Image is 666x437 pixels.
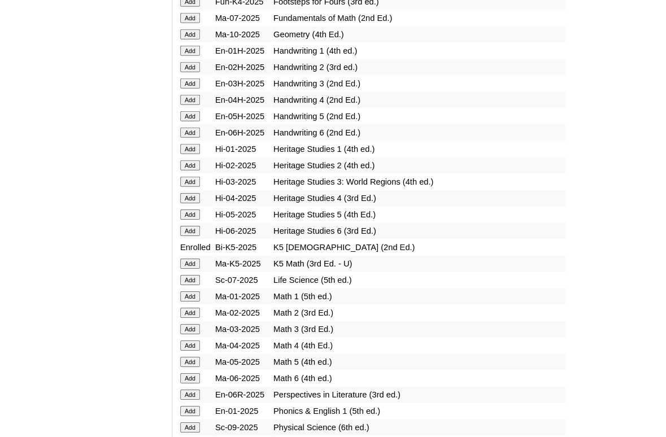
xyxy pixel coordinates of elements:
td: Math 2 (3rd Ed.) [272,305,565,321]
td: Heritage Studies 4 (3rd Ed.) [272,190,565,206]
td: Physical Science (6th ed.) [272,419,565,435]
td: Enrolled [179,239,213,255]
input: Add [180,46,200,56]
td: Handwriting 2 (3rd ed.) [272,59,565,75]
input: Add [180,422,200,432]
td: Life Science (5th ed.) [272,272,565,288]
td: Ma-02-2025 [214,305,271,321]
td: Math 1 (5th ed.) [272,289,565,304]
td: Heritage Studies 2 (4th ed.) [272,158,565,173]
input: Add [180,29,200,40]
td: Ma-05-2025 [214,354,271,370]
td: Hi-04-2025 [214,190,271,206]
td: Math 3 (3rd Ed.) [272,321,565,337]
td: En-01H-2025 [214,43,271,59]
input: Add [180,95,200,105]
td: Handwriting 4 (2nd Ed.) [272,92,565,108]
td: Sc-09-2025 [214,419,271,435]
input: Add [180,275,200,285]
input: Add [180,177,200,187]
td: Heritage Studies 5 (4th Ed.) [272,207,565,222]
td: Perspectives in Literature (3rd ed.) [272,387,565,403]
input: Add [180,357,200,367]
input: Add [180,111,200,121]
td: Bi-K5-2025 [214,239,271,255]
input: Add [180,308,200,318]
td: Phonics & English 1 (5th ed.) [272,403,565,419]
td: Ma-07-2025 [214,10,271,26]
td: Sc-07-2025 [214,272,271,288]
input: Add [180,259,200,269]
td: En-03H-2025 [214,76,271,91]
td: En-04H-2025 [214,92,271,108]
td: Ma-06-2025 [214,370,271,386]
td: Math 5 (4th ed.) [272,354,565,370]
td: Hi-01-2025 [214,141,271,157]
input: Add [180,373,200,383]
input: Add [180,406,200,416]
td: Ma-01-2025 [214,289,271,304]
td: Handwriting 1 (4th ed.) [272,43,565,59]
td: En-05H-2025 [214,108,271,124]
input: Add [180,226,200,236]
input: Add [180,13,200,23]
td: Fundamentals of Math (2nd Ed.) [272,10,565,26]
td: Ma-04-2025 [214,338,271,353]
input: Add [180,340,200,351]
td: Heritage Studies 6 (3rd Ed.) [272,223,565,239]
td: Heritage Studies 3: World Regions (4th ed.) [272,174,565,190]
td: En-02H-2025 [214,59,271,75]
input: Add [180,160,200,171]
td: Ma-03-2025 [214,321,271,337]
input: Add [180,193,200,203]
input: Add [180,128,200,138]
td: Hi-02-2025 [214,158,271,173]
input: Add [180,324,200,334]
td: Handwriting 3 (2nd Ed.) [272,76,565,91]
input: Add [180,291,200,301]
td: Handwriting 5 (2nd Ed.) [272,108,565,124]
td: K5 [DEMOGRAPHIC_DATA] (2nd Ed.) [272,239,565,255]
td: En-06R-2025 [214,387,271,403]
td: Handwriting 6 (2nd Ed.) [272,125,565,141]
input: Add [180,78,200,89]
input: Add [180,144,200,154]
input: Add [180,390,200,400]
td: Geometry (4th Ed.) [272,27,565,42]
td: Math 6 (4th ed.) [272,370,565,386]
td: Math 4 (4th Ed.) [272,338,565,353]
td: Heritage Studies 1 (4th ed.) [272,141,565,157]
input: Add [180,62,200,72]
td: Ma-K5-2025 [214,256,271,272]
td: K5 Math (3rd Ed. - U) [272,256,565,272]
td: Ma-10-2025 [214,27,271,42]
td: En-01-2025 [214,403,271,419]
input: Add [180,209,200,220]
td: En-06H-2025 [214,125,271,141]
td: Hi-06-2025 [214,223,271,239]
td: Hi-03-2025 [214,174,271,190]
td: Hi-05-2025 [214,207,271,222]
